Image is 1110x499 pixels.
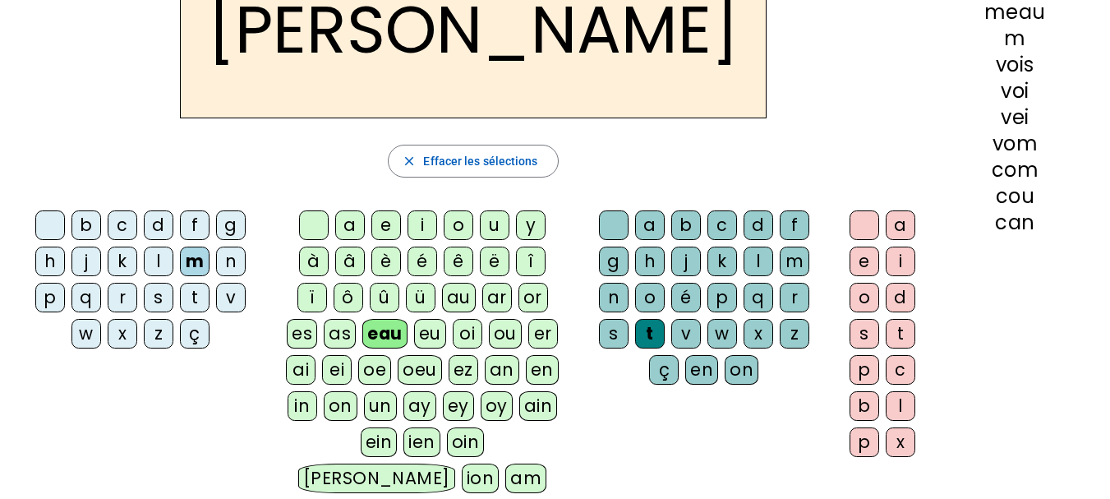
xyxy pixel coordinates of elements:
[850,283,879,312] div: o
[946,187,1084,206] div: cou
[403,391,436,421] div: ay
[216,210,246,240] div: g
[423,151,537,171] span: Effacer les sélections
[707,247,737,276] div: k
[485,355,519,385] div: an
[180,319,210,349] div: ç
[489,319,522,349] div: ou
[453,319,482,349] div: oi
[482,283,512,312] div: ar
[406,283,435,312] div: ü
[288,391,317,421] div: in
[71,319,101,349] div: w
[946,2,1084,22] div: meau
[108,247,137,276] div: k
[71,283,101,312] div: q
[780,210,809,240] div: f
[671,283,701,312] div: é
[886,391,915,421] div: l
[403,427,440,457] div: ien
[516,210,546,240] div: y
[358,355,391,385] div: oe
[744,283,773,312] div: q
[180,210,210,240] div: f
[635,319,665,349] div: t
[886,427,915,457] div: x
[144,247,173,276] div: l
[216,283,246,312] div: v
[946,108,1084,127] div: vei
[780,283,809,312] div: r
[299,247,329,276] div: à
[635,247,665,276] div: h
[671,210,701,240] div: b
[35,247,65,276] div: h
[322,355,352,385] div: ei
[144,210,173,240] div: d
[335,247,365,276] div: â
[334,283,363,312] div: ô
[335,210,365,240] div: a
[362,319,408,349] div: eau
[71,247,101,276] div: j
[462,464,500,493] div: ion
[481,391,513,421] div: oy
[850,427,879,457] div: p
[850,355,879,385] div: p
[744,210,773,240] div: d
[685,355,718,385] div: en
[946,55,1084,75] div: vois
[324,391,357,421] div: on
[480,210,509,240] div: u
[671,247,701,276] div: j
[780,319,809,349] div: z
[144,283,173,312] div: s
[886,283,915,312] div: d
[108,210,137,240] div: c
[447,427,485,457] div: oin
[370,283,399,312] div: û
[946,160,1084,180] div: com
[108,283,137,312] div: r
[780,247,809,276] div: m
[388,145,558,178] button: Effacer les sélections
[180,247,210,276] div: m
[518,283,548,312] div: or
[364,391,397,421] div: un
[286,355,315,385] div: ai
[443,391,474,421] div: ey
[216,247,246,276] div: n
[946,134,1084,154] div: vom
[946,81,1084,101] div: voi
[649,355,679,385] div: ç
[886,210,915,240] div: a
[707,283,737,312] div: p
[707,210,737,240] div: c
[324,319,356,349] div: as
[449,355,478,385] div: ez
[744,319,773,349] div: x
[850,247,879,276] div: e
[635,210,665,240] div: a
[408,247,437,276] div: é
[886,319,915,349] div: t
[707,319,737,349] div: w
[480,247,509,276] div: ë
[505,464,546,493] div: am
[371,247,401,276] div: è
[444,210,473,240] div: o
[35,283,65,312] div: p
[946,29,1084,49] div: m
[71,210,101,240] div: b
[297,283,327,312] div: ï
[850,391,879,421] div: b
[744,247,773,276] div: l
[180,283,210,312] div: t
[298,464,455,493] div: [PERSON_NAME]
[528,319,558,349] div: er
[886,247,915,276] div: i
[635,283,665,312] div: o
[599,283,629,312] div: n
[725,355,758,385] div: on
[414,319,446,349] div: eu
